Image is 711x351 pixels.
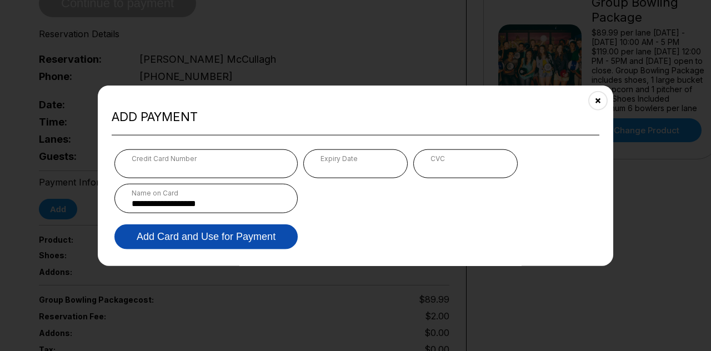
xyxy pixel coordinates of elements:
[430,162,500,173] iframe: Secure CVC input frame
[584,87,612,114] button: Close
[114,224,298,249] button: Add Card and Use for Payment
[321,154,390,162] div: Expiry Date
[430,154,500,162] div: CVC
[132,162,281,173] iframe: Secure card number input frame
[321,162,390,173] iframe: Secure expiration date input frame
[112,109,599,124] h2: Add payment
[132,188,281,197] div: Name on Card
[132,154,281,162] div: Credit Card Number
